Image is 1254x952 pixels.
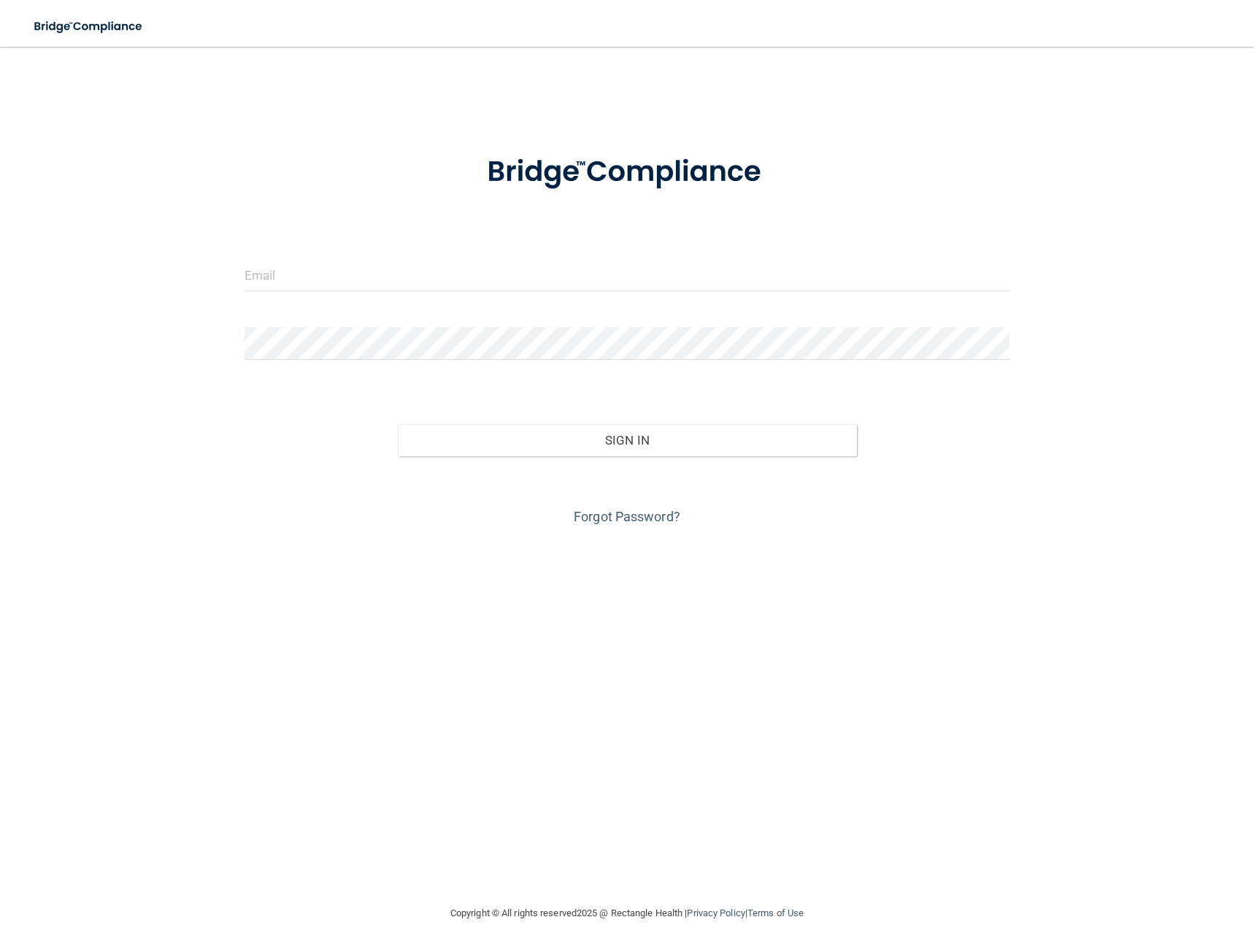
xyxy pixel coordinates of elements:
img: bridge_compliance_login_screen.278c3ca4.svg [22,12,156,42]
img: bridge_compliance_login_screen.278c3ca4.svg [457,134,797,210]
input: Email [245,258,1009,291]
a: Terms of Use [747,907,804,918]
button: Sign In [398,424,857,456]
a: Privacy Policy [687,907,745,918]
div: Copyright © All rights reserved 2025 @ Rectangle Health | | [361,890,893,937]
a: Forgot Password? [574,509,680,524]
